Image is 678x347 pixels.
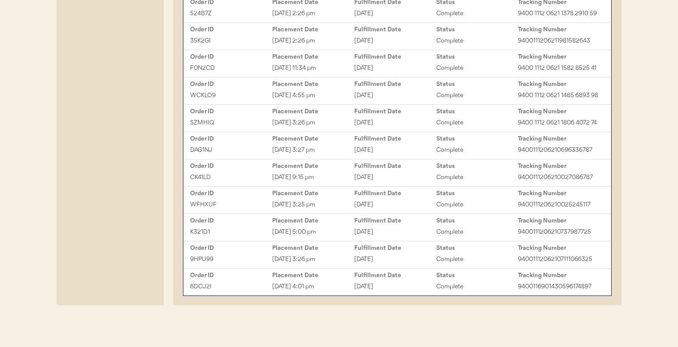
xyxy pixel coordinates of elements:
[518,135,600,142] div: Tracking Number
[272,36,354,46] div: [DATE] 2:26 pm
[272,81,354,88] div: Placement Date
[518,227,600,237] div: 9400111206210737987725
[190,63,272,73] div: F0N2CD
[354,145,436,155] div: [DATE]
[518,26,600,33] div: Tracking Number
[190,145,272,155] div: DAG1NJ
[354,53,436,60] div: Fulfillment Date
[354,63,436,73] div: [DATE]
[436,272,518,279] div: Status
[354,200,436,210] div: [DATE]
[436,9,518,19] div: Complete
[436,282,518,292] div: Complete
[190,9,272,19] div: 524B7Z
[436,36,518,46] div: Complete
[436,227,518,237] div: Complete
[272,190,354,197] div: Placement Date
[518,9,600,19] div: 9400 1112 0621 1378 2910 59
[354,135,436,142] div: Fulfillment Date
[354,244,436,252] div: Fulfillment Date
[436,81,518,88] div: Status
[518,108,600,115] div: Tracking Number
[354,9,436,19] div: [DATE]
[518,81,600,88] div: Tracking Number
[354,118,436,128] div: [DATE]
[518,118,600,128] div: 9400 1112 0621 1806 4072 74
[272,272,354,279] div: Placement Date
[354,90,436,101] div: [DATE]
[190,272,272,279] div: Order ID
[190,227,272,237] div: K321D1
[354,26,436,33] div: Fulfillment Date
[354,172,436,183] div: [DATE]
[436,108,518,115] div: Status
[190,172,272,183] div: CK41LD
[190,135,272,142] div: Order ID
[354,227,436,237] div: [DATE]
[518,172,600,183] div: 9400111206210027086787
[354,254,436,265] div: [DATE]
[190,217,272,224] div: Order ID
[436,53,518,60] div: Status
[190,118,272,128] div: SZMHIQ
[436,190,518,197] div: Status
[190,90,272,101] div: WCKLO9
[190,190,272,197] div: Order ID
[272,53,354,60] div: Placement Date
[272,118,354,128] div: [DATE] 3:26 pm
[518,53,600,60] div: Tracking Number
[354,163,436,170] div: Fulfillment Date
[518,190,600,197] div: Tracking Number
[272,227,354,237] div: [DATE] 5:00 pm
[272,200,354,210] div: [DATE] 3:25 pm
[518,90,600,101] div: 9400 1112 0621 1485 6893 98
[518,200,600,210] div: 9400111206210025245117
[518,282,600,292] div: 9400116901430596174897
[190,200,272,210] div: WFHXUF
[272,145,354,155] div: [DATE] 3:27 pm
[436,217,518,224] div: Status
[518,244,600,252] div: Tracking Number
[190,108,272,115] div: Order ID
[190,81,272,88] div: Order ID
[436,26,518,33] div: Status
[354,108,436,115] div: Fulfillment Date
[272,63,354,73] div: [DATE] 11:34 pm
[272,244,354,252] div: Placement Date
[518,145,600,155] div: 9400111206210696336787
[436,163,518,170] div: Status
[354,81,436,88] div: Fulfillment Date
[272,163,354,170] div: Placement Date
[190,254,272,265] div: 9HPU99
[436,254,518,265] div: Complete
[272,172,354,183] div: [DATE] 9:15 pm
[436,172,518,183] div: Complete
[436,90,518,101] div: Complete
[354,36,436,46] div: [DATE]
[518,36,600,46] div: 9400111206211981582643
[272,108,354,115] div: Placement Date
[190,36,272,46] div: 35K2GI
[272,9,354,19] div: [DATE] 2:26 pm
[190,282,272,292] div: 6DCJ2I
[272,282,354,292] div: [DATE] 4:01 pm
[436,135,518,142] div: Status
[436,63,518,73] div: Complete
[436,145,518,155] div: Complete
[436,244,518,252] div: Status
[518,163,600,170] div: Tracking Number
[190,244,272,252] div: Order ID
[190,53,272,60] div: Order ID
[518,217,600,224] div: Tracking Number
[518,254,600,265] div: 94001112062107111066325
[518,63,600,73] div: 9400 1112 0621 1582 8525 41
[354,190,436,197] div: Fulfillment Date
[272,90,354,101] div: [DATE] 4:55 pm
[272,26,354,33] div: Placement Date
[354,272,436,279] div: Fulfillment Date
[272,254,354,265] div: [DATE] 3:26 pm
[436,200,518,210] div: Complete
[518,272,600,279] div: Tracking Number
[272,135,354,142] div: Placement Date
[436,118,518,128] div: Complete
